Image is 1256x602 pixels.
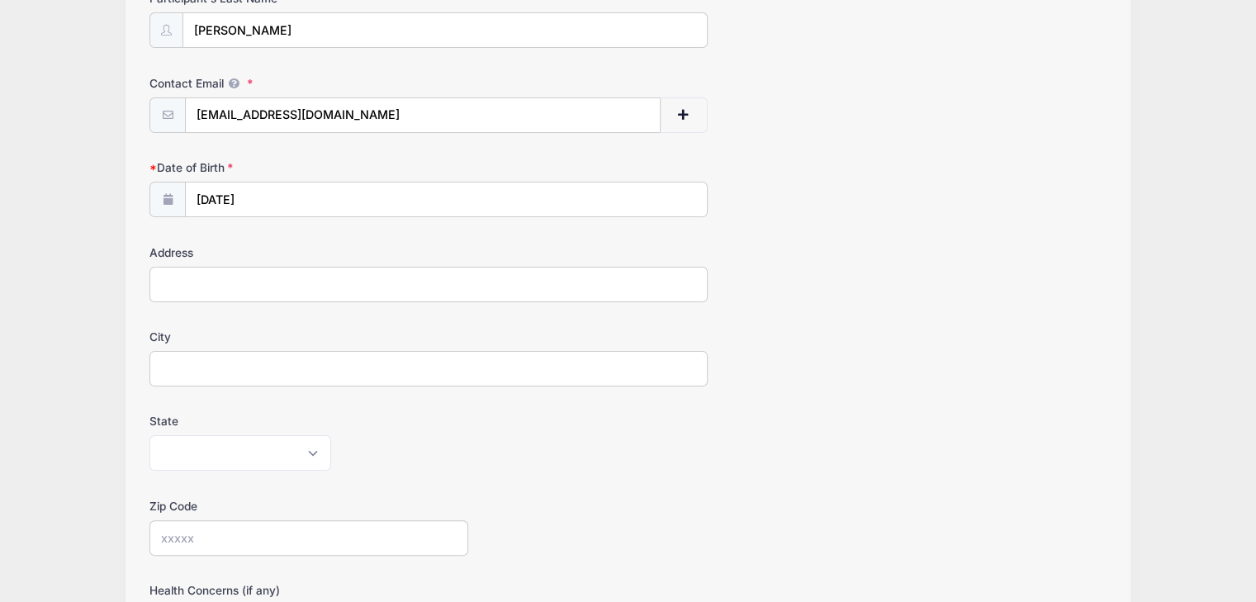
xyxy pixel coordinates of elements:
[149,159,468,176] label: Date of Birth
[185,97,661,133] input: email@email.com
[149,520,468,556] input: xxxxx
[149,75,468,92] label: Contact Email
[149,582,468,599] label: Health Concerns (if any)
[149,329,468,345] label: City
[149,498,468,514] label: Zip Code
[182,12,708,48] input: Participant's Last Name
[185,182,708,217] input: mm/dd/yyyy
[149,244,468,261] label: Address
[149,413,468,429] label: State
